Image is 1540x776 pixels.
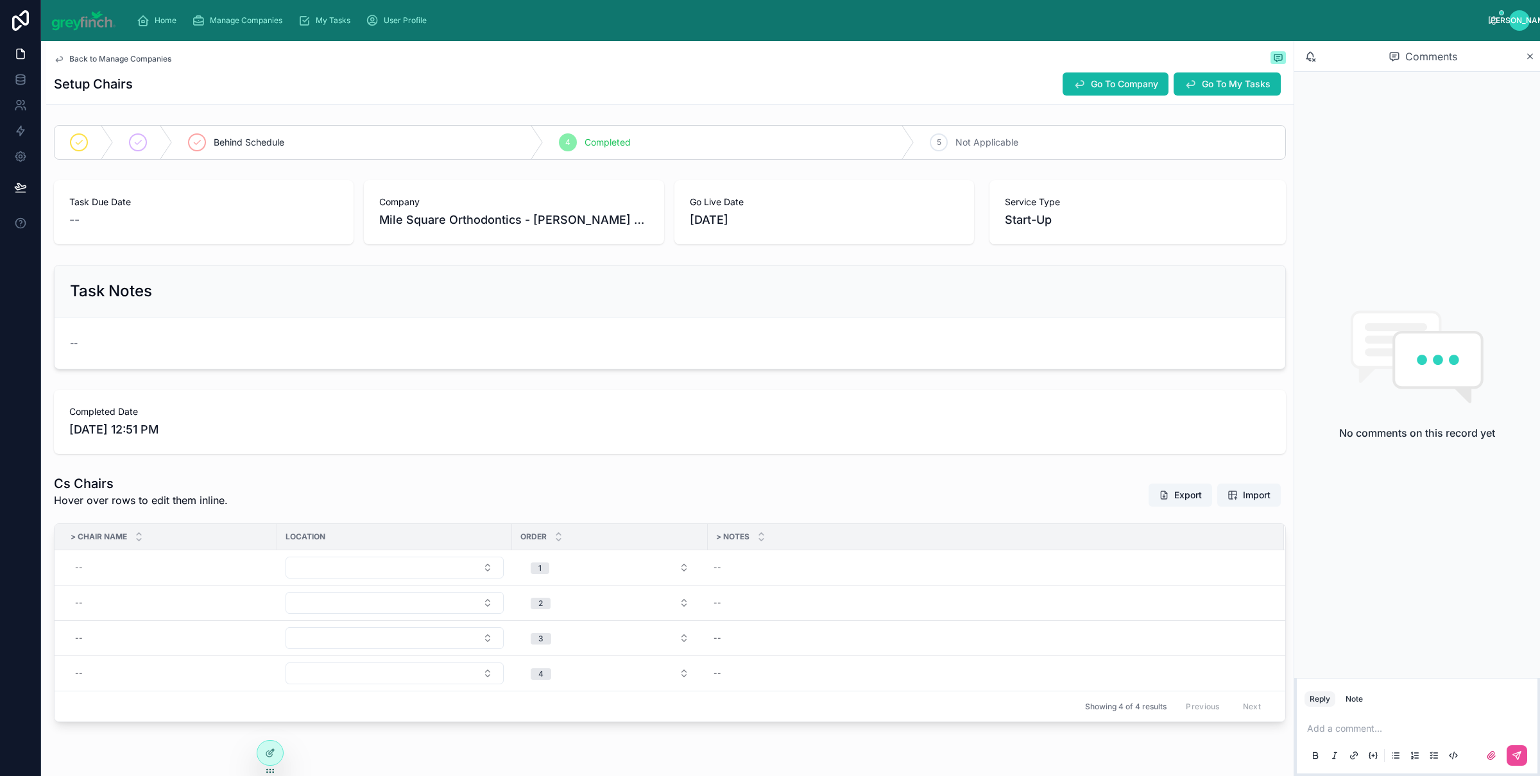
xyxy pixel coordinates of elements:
[538,598,543,609] div: 2
[133,9,185,32] a: Home
[1340,691,1368,707] button: Note
[714,562,721,573] div: --
[1202,78,1270,90] span: Go To My Tasks
[71,532,127,542] span: > Chair Name
[286,592,504,614] button: Select Button
[1085,702,1167,712] span: Showing 4 of 4 results
[1217,484,1281,507] button: Import
[1149,484,1212,507] button: Export
[520,662,699,685] button: Select Button
[714,668,721,679] div: --
[286,532,325,542] span: Location
[520,556,699,579] button: Select Button
[1346,694,1363,704] div: Note
[155,15,176,26] span: Home
[70,337,78,350] span: --
[1243,489,1270,502] span: Import
[690,211,959,229] span: [DATE]
[1091,78,1158,90] span: Go To Company
[75,598,83,608] div: --
[538,633,543,645] div: 3
[379,196,648,208] span: Company
[1174,72,1281,96] button: Go To My Tasks
[585,136,631,149] span: Completed
[520,591,699,614] button: Select Button
[214,136,284,149] span: Behind Schedule
[1063,72,1168,96] button: Go To Company
[362,9,436,32] a: User Profile
[565,137,570,148] span: 4
[54,475,228,493] h1: Cs Chairs
[714,598,721,608] div: --
[69,211,80,229] span: --
[126,6,1489,35] div: scrollable content
[69,196,338,208] span: Task Due Date
[294,9,359,32] a: My Tasks
[520,627,699,650] button: Select Button
[690,196,959,208] span: Go Live Date
[54,75,133,93] h1: Setup Chairs
[520,532,547,542] span: Order
[75,562,83,573] div: --
[286,557,504,578] button: Select Button
[1005,211,1052,229] span: Start-Up
[1405,49,1457,64] span: Comments
[54,54,171,64] a: Back to Manage Companies
[538,562,542,574] div: 1
[316,15,350,26] span: My Tasks
[75,633,83,643] div: --
[1339,425,1495,441] h2: No comments on this record yet
[286,662,504,684] button: Select Button
[75,668,83,679] div: --
[538,668,543,680] div: 4
[210,15,282,26] span: Manage Companies
[69,54,171,64] span: Back to Manage Companies
[955,136,1018,149] span: Not Applicable
[70,281,152,301] h2: Task Notes
[286,627,504,649] button: Select Button
[51,10,116,31] img: App logo
[379,211,648,229] span: Mile Square Orthodontics - [PERSON_NAME] DDS PA
[1005,196,1270,208] span: Service Type
[384,15,427,26] span: User Profile
[1305,691,1335,707] button: Reply
[69,421,1270,439] span: [DATE] 12:51 PM
[54,493,228,508] p: Hover over rows to edit them inline.
[937,137,941,148] span: 5
[716,532,749,542] span: > Notes
[714,633,721,643] div: --
[69,405,1270,418] span: Completed Date
[188,9,291,32] a: Manage Companies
